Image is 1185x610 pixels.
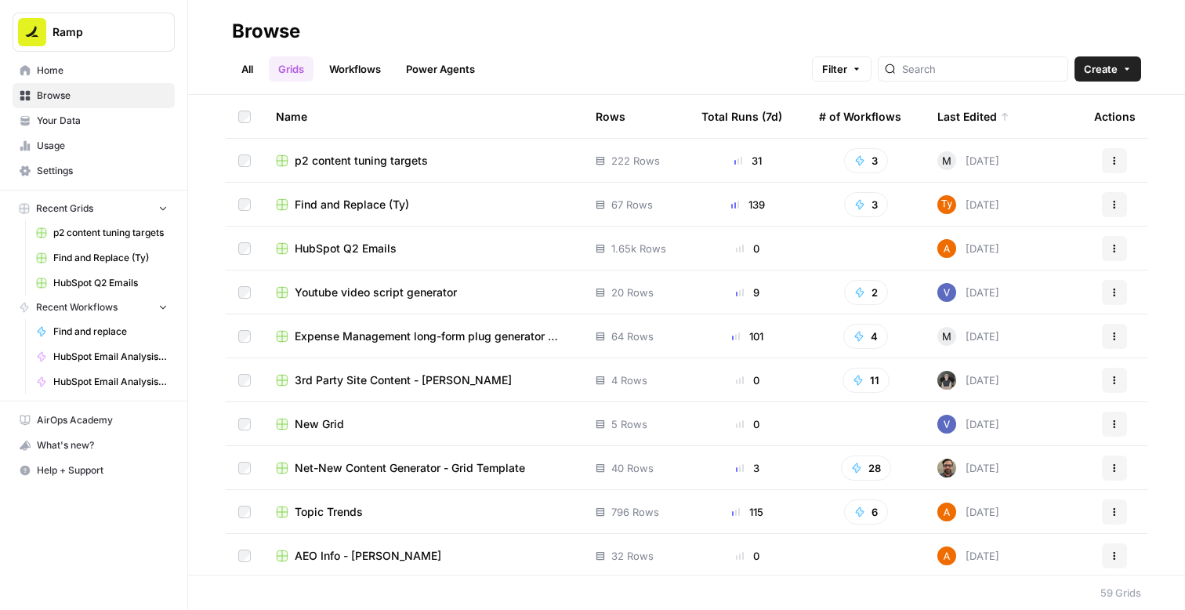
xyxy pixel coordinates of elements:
span: Usage [37,139,168,153]
span: 64 Rows [611,329,654,344]
span: HubSpot Q2 Emails [53,276,168,290]
a: Power Agents [397,56,484,82]
input: Search [902,61,1061,77]
span: 3rd Party Site Content - [PERSON_NAME] [295,372,512,388]
span: Recent Workflows [36,300,118,314]
div: Name [276,95,571,138]
span: M [942,153,951,169]
button: Create [1074,56,1141,82]
span: Ramp [53,24,147,40]
span: Find and replace [53,325,168,339]
div: 9 [701,285,794,300]
img: w3u4o0x674bbhdllp7qjejaf0yui [937,459,956,477]
div: 0 [701,372,794,388]
a: Usage [13,133,175,158]
span: 4 Rows [611,372,647,388]
span: Create [1084,61,1118,77]
a: HubSpot Email Analysis Segment [29,369,175,394]
span: AEO Info - [PERSON_NAME] [295,548,441,564]
span: M [942,329,951,344]
span: Filter [822,61,847,77]
div: 101 [701,329,794,344]
div: [DATE] [937,239,999,258]
button: Help + Support [13,458,175,483]
div: 139 [701,197,794,212]
img: szi60bu66hjqu9o5fojcby1muiuu [937,195,956,214]
span: p2 content tuning targets [295,153,428,169]
a: Settings [13,158,175,183]
a: HubSpot Email Analysis Segment - Low Performers [29,344,175,369]
span: 32 Rows [611,548,654,564]
div: 0 [701,416,794,432]
img: 2tijbeq1l253n59yk5qyo2htxvbk [937,415,956,434]
span: 796 Rows [611,504,659,520]
a: HubSpot Q2 Emails [29,271,175,296]
img: i32oznjerd8hxcycc1k00ct90jt3 [937,546,956,565]
span: Find and Replace (Ty) [53,251,168,265]
button: 2 [844,280,888,305]
span: Net-New Content Generator - Grid Template [295,460,525,476]
div: What's new? [13,434,174,457]
span: HubSpot Email Analysis Segment [53,375,168,389]
a: Youtube video script generator [276,285,571,300]
div: 0 [701,548,794,564]
span: Topic Trends [295,504,363,520]
button: 6 [844,499,888,525]
span: 40 Rows [611,460,654,476]
div: [DATE] [937,371,999,390]
span: 20 Rows [611,285,654,300]
span: Settings [37,164,168,178]
span: 5 Rows [611,416,647,432]
div: [DATE] [937,327,999,346]
a: Workflows [320,56,390,82]
img: 211aqkik8j7ucmuyaav4z84kfrnn [937,371,956,390]
img: Ramp Logo [18,18,46,46]
div: [DATE] [937,415,999,434]
div: 115 [701,504,794,520]
a: p2 content tuning targets [29,220,175,245]
div: Total Runs (7d) [701,95,782,138]
span: Help + Support [37,463,168,477]
a: Grids [269,56,313,82]
a: Topic Trends [276,504,571,520]
div: 0 [701,241,794,256]
div: Browse [232,19,300,44]
a: Browse [13,83,175,108]
div: 31 [701,153,794,169]
div: 59 Grids [1100,585,1141,601]
div: Actions [1094,95,1136,138]
span: Home [37,64,168,78]
a: HubSpot Q2 Emails [276,241,571,256]
div: [DATE] [937,151,999,170]
button: 11 [843,368,890,393]
span: Expense Management long-form plug generator --> Publish to Sanity [295,329,571,344]
div: [DATE] [937,283,999,302]
span: AirOps Academy [37,413,168,427]
a: Net-New Content Generator - Grid Template [276,460,571,476]
span: p2 content tuning targets [53,226,168,240]
button: Recent Workflows [13,296,175,319]
span: HubSpot Q2 Emails [295,241,397,256]
span: Recent Grids [36,202,93,216]
a: New Grid [276,416,571,432]
div: [DATE] [937,195,999,214]
a: AirOps Academy [13,408,175,433]
div: Last Edited [937,95,1009,138]
a: Find and Replace (Ty) [276,197,571,212]
button: 4 [843,324,888,349]
button: Filter [812,56,872,82]
button: Workspace: Ramp [13,13,175,52]
span: HubSpot Email Analysis Segment - Low Performers [53,350,168,364]
a: Find and Replace (Ty) [29,245,175,271]
a: All [232,56,263,82]
img: 2tijbeq1l253n59yk5qyo2htxvbk [937,283,956,302]
a: Home [13,58,175,83]
span: Your Data [37,114,168,128]
img: i32oznjerd8hxcycc1k00ct90jt3 [937,239,956,258]
span: Youtube video script generator [295,285,457,300]
span: 67 Rows [611,197,653,212]
button: Recent Grids [13,197,175,220]
button: What's new? [13,433,175,458]
span: 1.65k Rows [611,241,666,256]
img: i32oznjerd8hxcycc1k00ct90jt3 [937,503,956,521]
